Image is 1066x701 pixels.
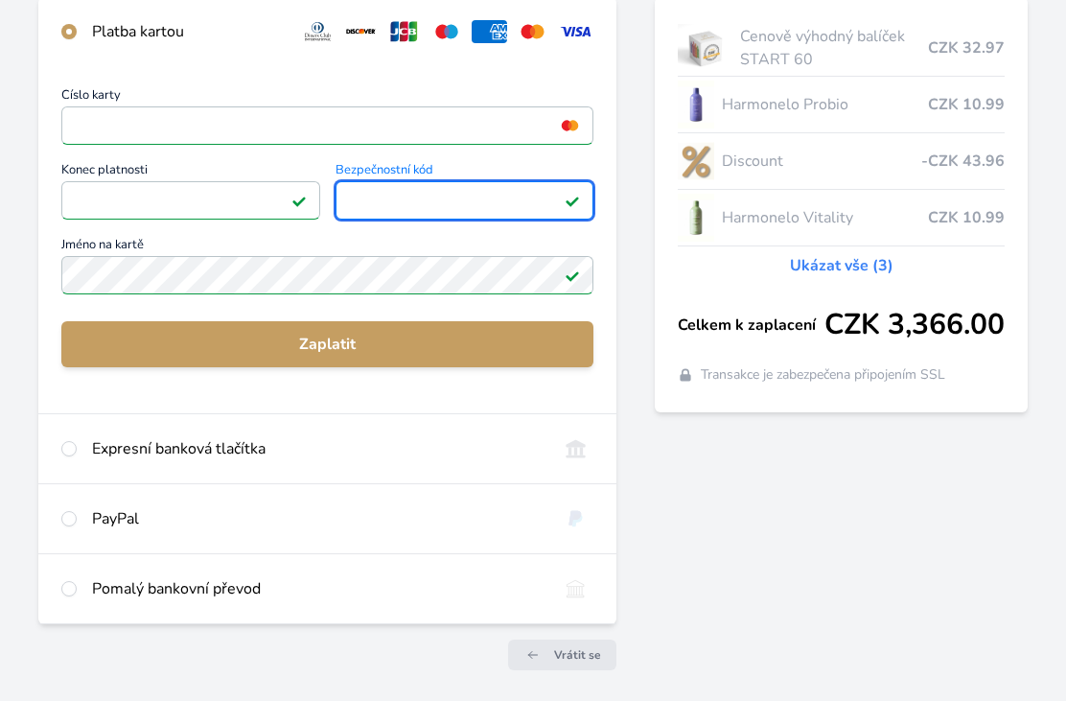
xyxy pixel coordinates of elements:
[554,647,601,663] span: Vrátit se
[678,81,714,129] img: CLEAN_PROBIO_se_stinem_x-lo.jpg
[678,194,714,242] img: CLEAN_VITALITY_se_stinem_x-lo.jpg
[70,112,585,139] iframe: Iframe pro číslo karty
[92,20,285,43] div: Platba kartou
[565,193,580,208] img: Platné pole
[92,507,543,530] div: PayPal
[558,437,593,460] img: onlineBanking_CZ.svg
[678,137,714,185] img: discount-lo.png
[336,164,594,181] span: Bezpečnostní kód
[472,20,507,43] img: amex.svg
[61,321,593,367] button: Zaplatit
[701,365,945,385] span: Transakce je zabezpečena připojením SSL
[61,239,593,256] span: Jméno na kartě
[291,193,307,208] img: Platné pole
[722,93,928,116] span: Harmonelo Probio
[558,577,593,600] img: bankTransfer_IBAN.svg
[824,308,1005,342] span: CZK 3,366.00
[92,577,543,600] div: Pomalý bankovní převod
[386,20,422,43] img: jcb.svg
[508,640,616,670] a: Vrátit se
[722,206,928,229] span: Harmonelo Vitality
[678,314,824,337] span: Celkem k zaplacení
[429,20,465,43] img: maestro.svg
[921,150,1005,173] span: -CZK 43.96
[61,256,593,294] input: Jméno na kartěPlatné pole
[61,89,593,106] span: Číslo karty
[558,20,593,43] img: visa.svg
[344,187,586,214] iframe: Iframe pro bezpečnostní kód
[558,507,593,530] img: paypal.svg
[928,36,1005,59] span: CZK 32.97
[77,333,578,356] span: Zaplatit
[722,150,921,173] span: Discount
[678,24,732,72] img: start.jpg
[928,93,1005,116] span: CZK 10.99
[61,164,320,181] span: Konec platnosti
[928,206,1005,229] span: CZK 10.99
[515,20,550,43] img: mc.svg
[92,437,543,460] div: Expresní banková tlačítka
[740,25,928,71] span: Cenově výhodný balíček START 60
[70,187,312,214] iframe: Iframe pro datum vypršení platnosti
[343,20,379,43] img: discover.svg
[557,117,583,134] img: mc
[565,268,580,283] img: Platné pole
[300,20,336,43] img: diners.svg
[790,254,893,277] a: Ukázat vše (3)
